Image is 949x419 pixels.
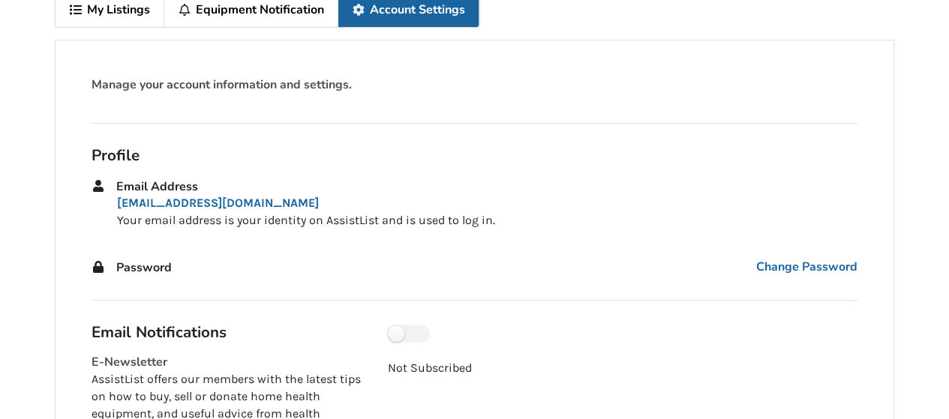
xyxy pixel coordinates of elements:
[756,259,857,276] span: Change Password
[92,145,857,165] div: Profile
[116,259,172,276] span: Password
[117,212,857,229] p: Your email address is your identity on AssistList and is used to log in.
[92,322,364,342] div: Email Notifications
[92,76,857,94] div: Manage your account information and settings.
[117,195,857,212] p: [EMAIL_ADDRESS][DOMAIN_NAME]
[388,360,857,377] p: Not Subscribed
[92,354,167,370] span: E-Newsletter
[116,178,198,195] span: Email Address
